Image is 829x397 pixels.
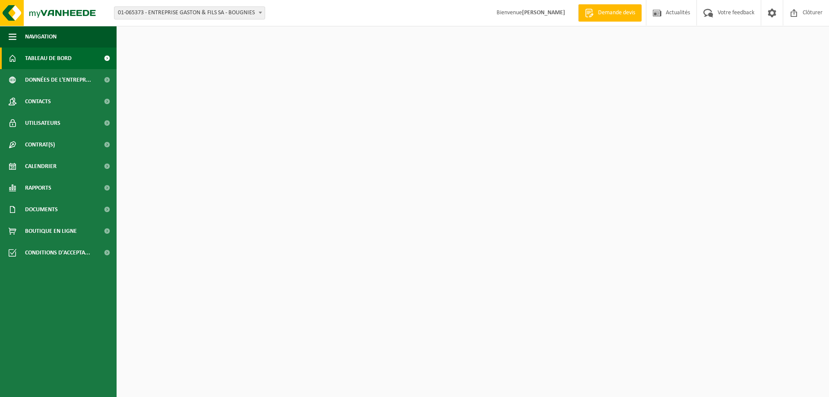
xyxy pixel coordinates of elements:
a: Demande devis [578,4,642,22]
span: Rapports [25,177,51,199]
span: Tableau de bord [25,48,72,69]
span: 01-065373 - ENTREPRISE GASTON & FILS SA - BOUGNIES [114,6,265,19]
span: Contacts [25,91,51,112]
span: Conditions d'accepta... [25,242,90,264]
span: Navigation [25,26,57,48]
span: Données de l'entrepr... [25,69,91,91]
span: Utilisateurs [25,112,60,134]
span: Calendrier [25,156,57,177]
span: Boutique en ligne [25,220,77,242]
span: Contrat(s) [25,134,55,156]
span: 01-065373 - ENTREPRISE GASTON & FILS SA - BOUGNIES [114,7,265,19]
span: Documents [25,199,58,220]
span: Demande devis [596,9,637,17]
strong: [PERSON_NAME] [522,10,565,16]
